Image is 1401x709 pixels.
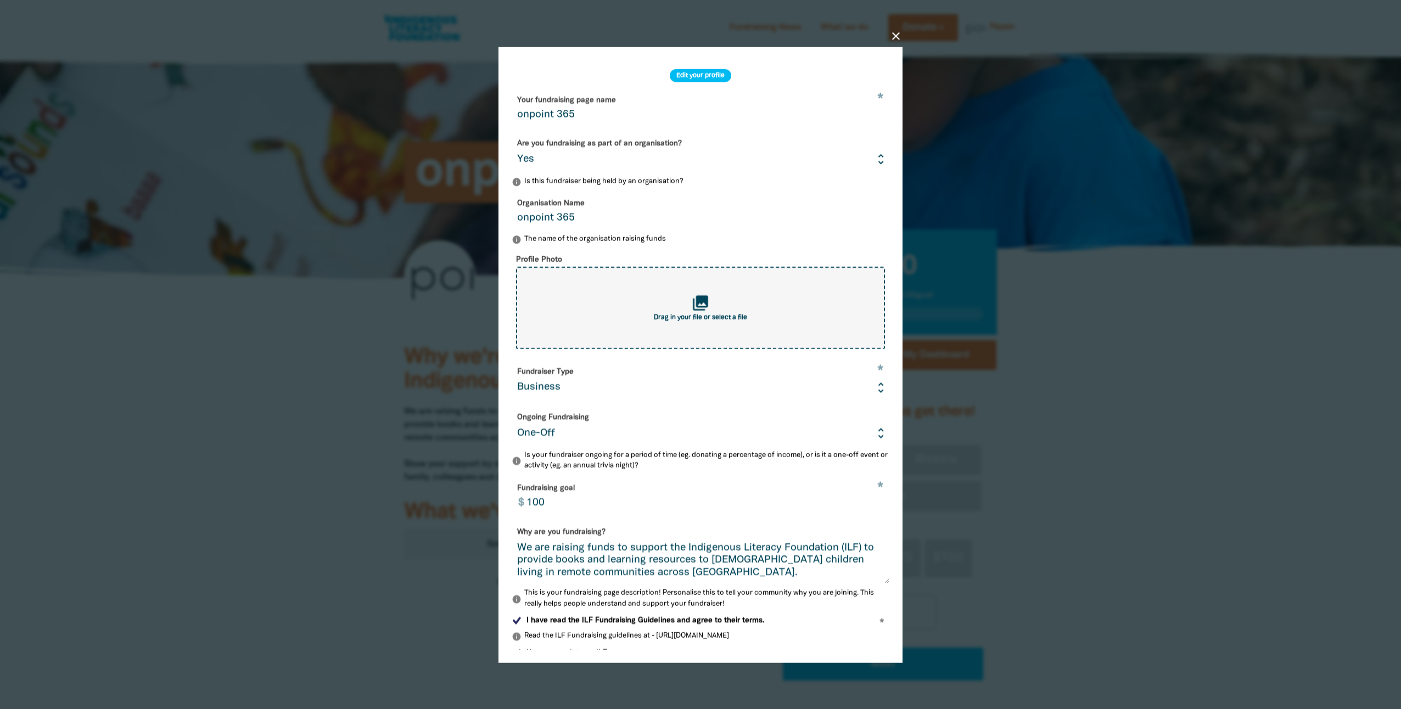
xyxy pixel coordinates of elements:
i: Required [879,618,884,628]
p: Read the ILF Fundraising guidelines at - [URL][DOMAIN_NAME] [512,631,889,642]
textarea: We are raising funds to support the Indigenous Literacy Foundation (ILF) to provide books and lea... [512,542,889,583]
input: Keep up to date on ILF news [512,647,522,657]
input: I have read the ILF Fundraising Guidelines and agree to their terms. [512,615,522,626]
i: info [512,456,522,466]
p: The name of the organisation raising funds [512,234,889,245]
span: I have read the ILF Fundraising Guidelines and agree to their terms. [526,615,764,626]
i: collections [692,294,710,312]
i: info [512,594,522,604]
input: eg. 350 [520,479,889,513]
p: Is your fundraiser ongoing for a period of time (eg. donating a percentage of income), or is it a... [512,450,889,471]
button: close [889,29,903,42]
span: Keep up to date on ILF news [526,647,627,657]
h2: Edit your profile [670,69,731,82]
span: $ [512,479,524,514]
p: Is this fundraiser being held by an organisation? [512,176,889,187]
p: This is your fundraising page description! Personalise this to tell your community why you are jo... [512,588,889,610]
i: info [512,177,522,187]
i: info [512,631,522,641]
i: info [512,234,522,244]
span: Drag in your file or select a file [654,314,747,320]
